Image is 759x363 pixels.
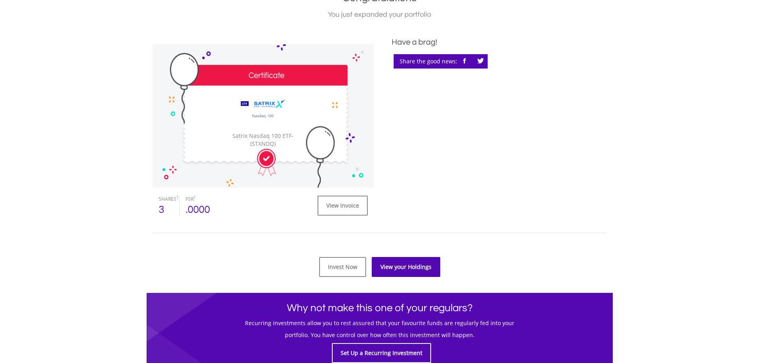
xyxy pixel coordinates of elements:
div: SHARES [159,196,174,202]
div: Share the good news: [394,54,488,69]
sup: 1 [177,195,178,200]
a: View your Holdings [372,257,440,277]
h5: portfolio. You have control over how often this investment will happen. [153,331,607,339]
div: Satrix Nasdaq 100 ETF [224,132,302,148]
a: Set Up a Recurring Investment [332,343,431,363]
div: 3 [159,202,174,217]
span: - (STXNDQ) [250,132,294,147]
img: TFSA.STXNDQ.png [234,92,292,128]
div: Have a brag! [392,36,607,48]
h1: Why not make this one of your regulars? [153,301,607,315]
div: .0000 [186,202,212,217]
div: FSR [186,196,212,202]
a: Invest Now [319,257,366,277]
sup: 1 [194,195,196,200]
h5: Recurring investments allow you to rest assured that your favourite funds are regularly fed into ... [153,319,607,327]
div: You just expanded your portfolio [153,9,607,20]
a: View Invoice [318,196,368,216]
